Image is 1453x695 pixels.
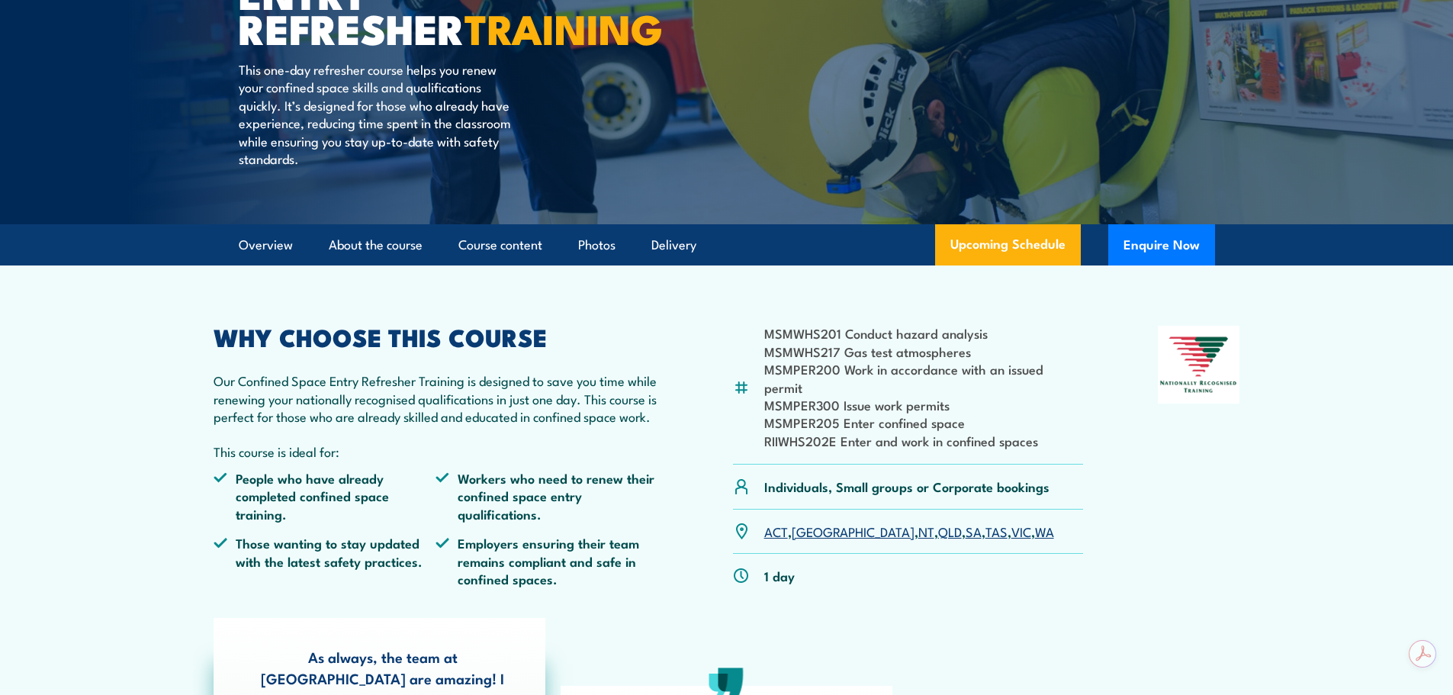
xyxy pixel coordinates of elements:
p: , , , , , , , [764,523,1054,540]
li: Employers ensuring their team remains compliant and safe in confined spaces. [436,534,658,587]
li: People who have already completed confined space training. [214,469,436,523]
a: QLD [938,522,962,540]
a: SA [966,522,982,540]
li: MSMWHS217 Gas test atmospheres [764,343,1084,360]
a: ACT [764,522,788,540]
a: Course content [458,225,542,265]
a: [GEOGRAPHIC_DATA] [792,522,915,540]
li: MSMPER300 Issue work permits [764,396,1084,413]
p: Our Confined Space Entry Refresher Training is designed to save you time while renewing your nati... [214,372,659,425]
a: VIC [1011,522,1031,540]
button: Enquire Now [1108,224,1215,265]
a: Upcoming Schedule [935,224,1081,265]
p: This course is ideal for: [214,442,659,460]
li: Those wanting to stay updated with the latest safety practices. [214,534,436,587]
a: TAS [985,522,1008,540]
li: MSMWHS201 Conduct hazard analysis [764,324,1084,342]
a: NT [918,522,934,540]
a: Delivery [651,225,696,265]
li: MSMPER205 Enter confined space [764,413,1084,431]
li: RIIWHS202E Enter and work in confined spaces [764,432,1084,449]
li: MSMPER200 Work in accordance with an issued permit [764,360,1084,396]
a: Overview [239,225,293,265]
p: This one-day refresher course helps you renew your confined space skills and qualifications quick... [239,60,517,167]
p: Individuals, Small groups or Corporate bookings [764,478,1050,495]
a: About the course [329,225,423,265]
a: Photos [578,225,616,265]
a: WA [1035,522,1054,540]
p: 1 day [764,567,795,584]
h2: WHY CHOOSE THIS COURSE [214,326,659,347]
img: Nationally Recognised Training logo. [1158,326,1240,404]
li: Workers who need to renew their confined space entry qualifications. [436,469,658,523]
